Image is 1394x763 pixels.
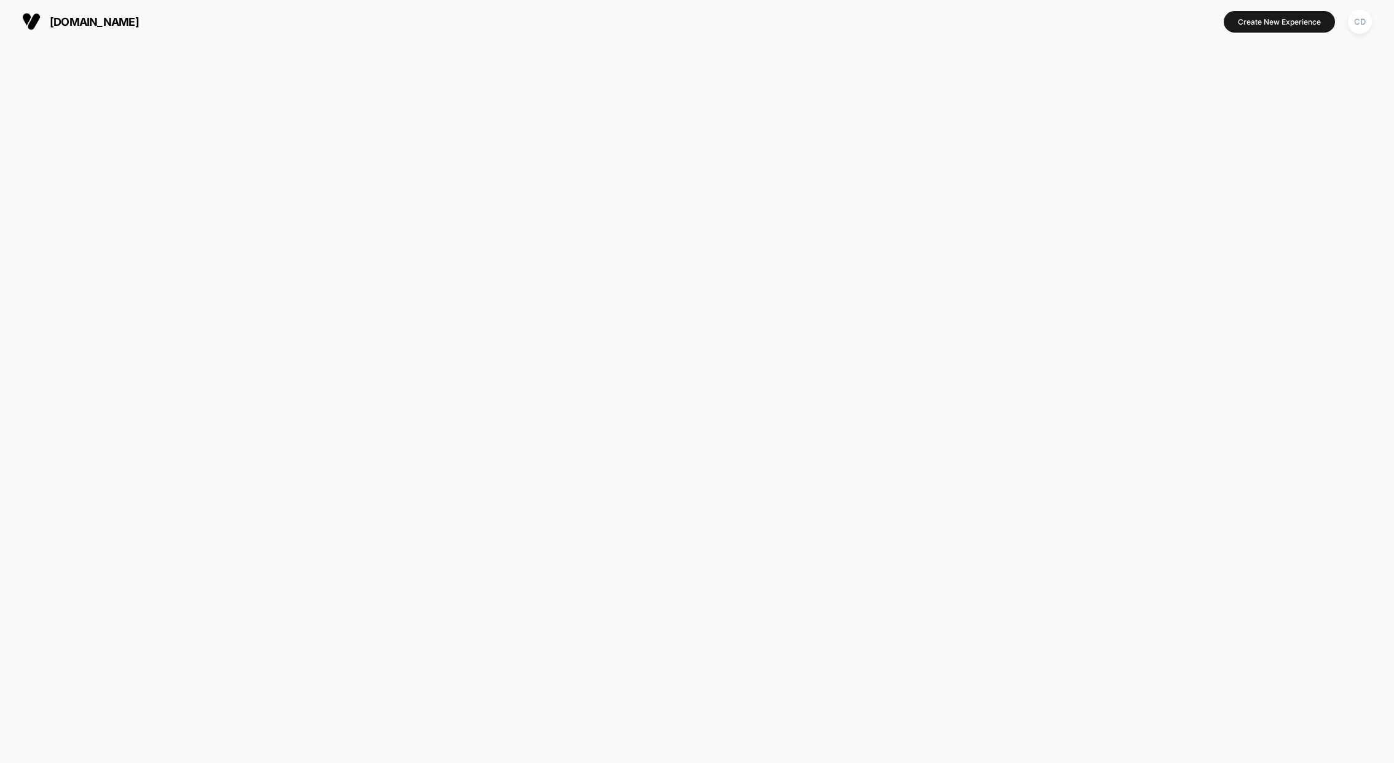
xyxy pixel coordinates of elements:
div: CD [1348,10,1372,34]
button: [DOMAIN_NAME] [18,12,143,31]
button: CD [1344,9,1376,34]
button: Create New Experience [1224,11,1335,33]
span: [DOMAIN_NAME] [50,15,139,28]
img: Visually logo [22,12,41,31]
